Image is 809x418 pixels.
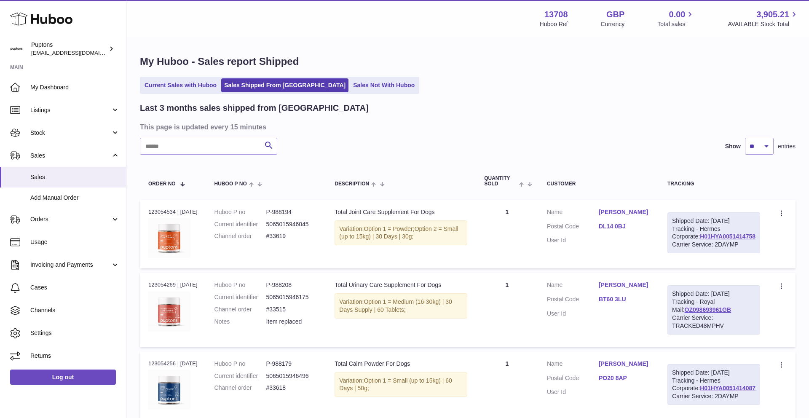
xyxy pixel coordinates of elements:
dt: Name [547,281,599,291]
span: Sales [30,173,120,181]
a: [PERSON_NAME] [599,281,651,289]
dt: Postal Code [547,374,599,384]
div: Carrier Service: 2DAYMP [672,392,755,400]
div: Variation: [335,293,467,319]
div: Huboo Ref [540,20,568,28]
div: Shipped Date: [DATE] [672,290,755,298]
span: Option 1 = Small (up to 15kg) | 60 Days | 50g; [339,377,452,392]
span: entries [778,142,796,150]
div: Total Urinary Care Supplement For Dogs [335,281,467,289]
dt: Channel order [214,384,266,392]
div: Puptons [31,41,107,57]
img: hello@puptons.com [10,43,23,55]
dd: #33618 [266,384,318,392]
span: Stock [30,129,111,137]
label: Show [725,142,741,150]
span: Option 1 = Medium (16-30kg) | 30 Days Supply | 60 Tablets; [339,298,452,313]
span: Quantity Sold [484,176,517,187]
span: Huboo P no [214,181,247,187]
a: OZ098693961GB [685,306,731,313]
td: 1 [476,273,538,347]
a: H01HYA0051414758 [700,233,755,240]
a: Log out [10,370,116,385]
dd: 5065015946175 [266,293,318,301]
span: Invoicing and Payments [30,261,111,269]
dd: 5065015946045 [266,220,318,228]
div: Tracking - Royal Mail: [667,285,760,334]
dt: Current identifier [214,293,266,301]
dt: User Id [547,388,599,396]
dd: P-988179 [266,360,318,368]
span: AVAILABLE Stock Total [728,20,799,28]
span: Order No [148,181,176,187]
a: Sales Not With Huboo [350,78,418,92]
dt: Current identifier [214,372,266,380]
img: TotalJointCareTablets120.jpg [148,218,190,258]
a: 3,905.21 AVAILABLE Stock Total [728,9,799,28]
h3: This page is updated every 15 minutes [140,122,793,131]
a: PO20 8AP [599,374,651,382]
a: BT60 3LU [599,295,651,303]
dt: Postal Code [547,222,599,233]
a: H01HYA0051414087 [700,385,755,391]
dt: User Id [547,310,599,318]
span: 0.00 [669,9,686,20]
dt: Name [547,360,599,370]
dt: User Id [547,236,599,244]
strong: 13708 [544,9,568,20]
span: My Dashboard [30,83,120,91]
p: Item replaced [266,318,318,326]
img: TotalCalmPowder120.jpg [148,370,190,410]
span: 3,905.21 [756,9,789,20]
div: Carrier Service: 2DAYMP [672,241,755,249]
a: Sales Shipped From [GEOGRAPHIC_DATA] [221,78,348,92]
dd: P-988208 [266,281,318,289]
span: Orders [30,215,111,223]
span: Total sales [657,20,695,28]
dt: Current identifier [214,220,266,228]
div: 123054256 | [DATE] [148,360,198,367]
span: Channels [30,306,120,314]
dt: Channel order [214,305,266,313]
a: DL14 0BJ [599,222,651,230]
a: [PERSON_NAME] [599,360,651,368]
dd: P-988194 [266,208,318,216]
h2: Last 3 months sales shipped from [GEOGRAPHIC_DATA] [140,102,369,114]
strong: GBP [606,9,624,20]
div: Variation: [335,372,467,397]
a: [PERSON_NAME] [599,208,651,216]
div: Variation: [335,220,467,246]
span: Listings [30,106,111,114]
a: 0.00 Total sales [657,9,695,28]
div: Shipped Date: [DATE] [672,369,755,377]
span: Add Manual Order [30,194,120,202]
div: Currency [601,20,625,28]
a: Current Sales with Huboo [142,78,220,92]
span: Option 1 = Powder; [364,225,414,232]
dt: Postal Code [547,295,599,305]
div: Tracking [667,181,760,187]
dt: Name [547,208,599,218]
dt: Huboo P no [214,360,266,368]
span: Usage [30,238,120,246]
dd: #33515 [266,305,318,313]
span: Returns [30,352,120,360]
span: Sales [30,152,111,160]
span: Description [335,181,369,187]
dt: Notes [214,318,266,326]
dt: Huboo P no [214,281,266,289]
div: 123054269 | [DATE] [148,281,198,289]
div: Customer [547,181,651,187]
span: Cases [30,284,120,292]
div: Carrier Service: TRACKED48MPHV [672,314,755,330]
span: Settings [30,329,120,337]
dt: Channel order [214,232,266,240]
dd: 5065015946496 [266,372,318,380]
span: [EMAIL_ADDRESS][DOMAIN_NAME] [31,49,124,56]
dt: Huboo P no [214,208,266,216]
div: Tracking - Hermes Corporate: [667,212,760,254]
div: 123054534 | [DATE] [148,208,198,216]
div: Total Calm Powder For Dogs [335,360,467,368]
div: Tracking - Hermes Corporate: [667,364,760,405]
div: Total Joint Care Supplement For Dogs [335,208,467,216]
